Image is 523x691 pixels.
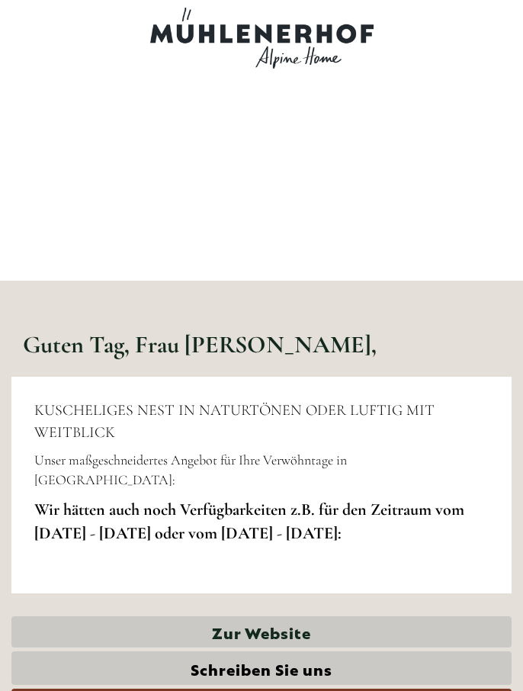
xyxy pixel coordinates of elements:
[23,331,377,358] h1: Guten Tag, Frau [PERSON_NAME],
[34,401,435,442] span: KUSCHELIGES NEST IN NATURTÖNEN ODER LUFTIG MIT WEITBLICK
[11,616,512,648] a: Zur Website
[34,500,464,543] strong: Wir hätten auch noch Verfügbarkeiten z.B. für den Zeitraum vom [DATE] - [DATE] oder vom [DATE] - ...
[11,651,512,685] a: Schreiben Sie uns
[34,452,347,488] span: Unser maßgeschneidertes Angebot für Ihre Verwöhntage in [GEOGRAPHIC_DATA]:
